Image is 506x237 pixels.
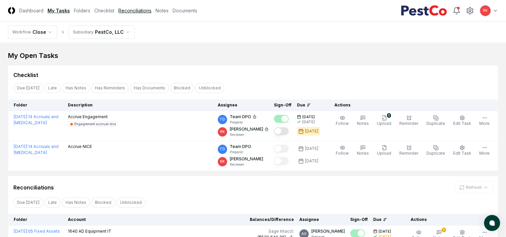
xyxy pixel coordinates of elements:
a: Documents [173,7,197,14]
span: Upload [377,121,391,126]
span: RK [483,8,488,13]
div: Due [373,217,400,223]
p: [PERSON_NAME] [230,156,263,162]
div: Actions [405,217,493,223]
a: My Tasks [47,7,70,14]
div: Checklist [13,71,38,79]
button: Reminder [398,144,420,158]
span: Edit Task [453,151,471,156]
div: Actions [329,102,493,108]
button: atlas-launcher [484,215,500,231]
span: Notes [357,121,369,126]
div: [DATE] [305,146,318,152]
th: Folder [8,99,65,111]
th: Assignee [297,214,347,226]
button: More [478,144,491,158]
p: [PERSON_NAME] [311,228,345,234]
span: Edit Task [453,121,471,126]
div: Reconciliations [13,183,54,191]
a: [DATE]:14 Accruals and [MEDICAL_DATA] [14,144,59,155]
button: RK [479,5,491,17]
button: Mark complete [274,145,289,153]
button: Upload [376,144,393,158]
button: Edit Task [452,144,473,158]
button: Late [44,83,61,93]
button: Has Notes [62,197,90,208]
th: Assignee [215,99,271,111]
span: 1640 [68,229,78,234]
button: Blocked [91,197,115,208]
a: Notes [156,7,169,14]
p: Accrue NICE [68,144,92,150]
a: Dashboard [19,7,43,14]
button: Reminder [398,114,420,128]
div: Sage Intacct : [192,228,294,234]
button: More [478,114,491,128]
button: Duplicate [425,114,446,128]
span: RK [220,159,225,164]
div: 1 [387,113,391,118]
span: [DATE] : [14,229,28,234]
span: TD [220,147,225,152]
a: [DATE]:14 Accruals and [MEDICAL_DATA] [14,114,59,125]
button: Has Documents [130,83,169,93]
div: [DATE] [305,158,318,164]
p: Preparer [230,120,257,125]
p: [PERSON_NAME] [230,126,263,132]
span: Reminder [399,151,418,156]
span: [DATE] [379,229,391,234]
p: Team DPO [230,144,251,150]
button: Due Today [13,83,43,93]
th: Sign-Off [347,214,371,226]
div: Workflow [12,29,31,35]
span: [DATE] [302,114,315,120]
span: Follow [336,121,349,126]
p: Preparer [230,150,251,155]
button: Follow [334,114,350,128]
button: Has Notes [62,83,90,93]
button: Late [44,197,61,208]
button: Follow [334,144,350,158]
th: Description [65,99,215,111]
img: Logo [8,7,15,14]
div: Due [297,102,324,108]
button: Mark complete [274,115,289,123]
p: Reviewer [230,162,263,167]
span: [DATE] : [14,144,28,149]
button: Notes [356,144,370,158]
p: Accrue Engagement [68,114,118,120]
div: [DATE] [305,128,318,134]
div: [DATE] [302,120,315,125]
span: Reminder [399,121,418,126]
img: PestCo logo [401,5,447,16]
button: Blocked [170,83,194,93]
span: Upload [377,151,391,156]
span: RK [220,129,225,134]
button: Has Reminders [91,83,129,93]
button: Due Today [13,197,43,208]
span: [DATE] : [14,114,28,119]
button: Edit Task [452,114,473,128]
div: 1 [442,228,446,232]
a: Engagement accrual.xlsx [68,121,118,127]
a: Reconciliations [118,7,151,14]
button: Mark complete [274,157,289,165]
th: Sign-Off [271,99,294,111]
button: Unblocked [116,197,145,208]
button: 1Upload [376,114,393,128]
th: Balances/Difference [190,214,297,226]
button: Mark complete [274,127,289,135]
span: Duplicate [426,121,445,126]
p: Reviewer [230,132,269,137]
th: Folder [8,214,65,226]
a: [DATE]:05 Fixed Assets [14,229,60,234]
div: Subsidiary [73,29,94,35]
span: AD Equipment IT [79,229,111,234]
button: Unblocked [195,83,224,93]
span: Notes [357,151,369,156]
button: Duplicate [425,144,446,158]
div: Engagement accrual.xlsx [74,122,116,127]
span: Follow [336,151,349,156]
a: Folders [74,7,90,14]
nav: breadcrumb [8,25,135,39]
